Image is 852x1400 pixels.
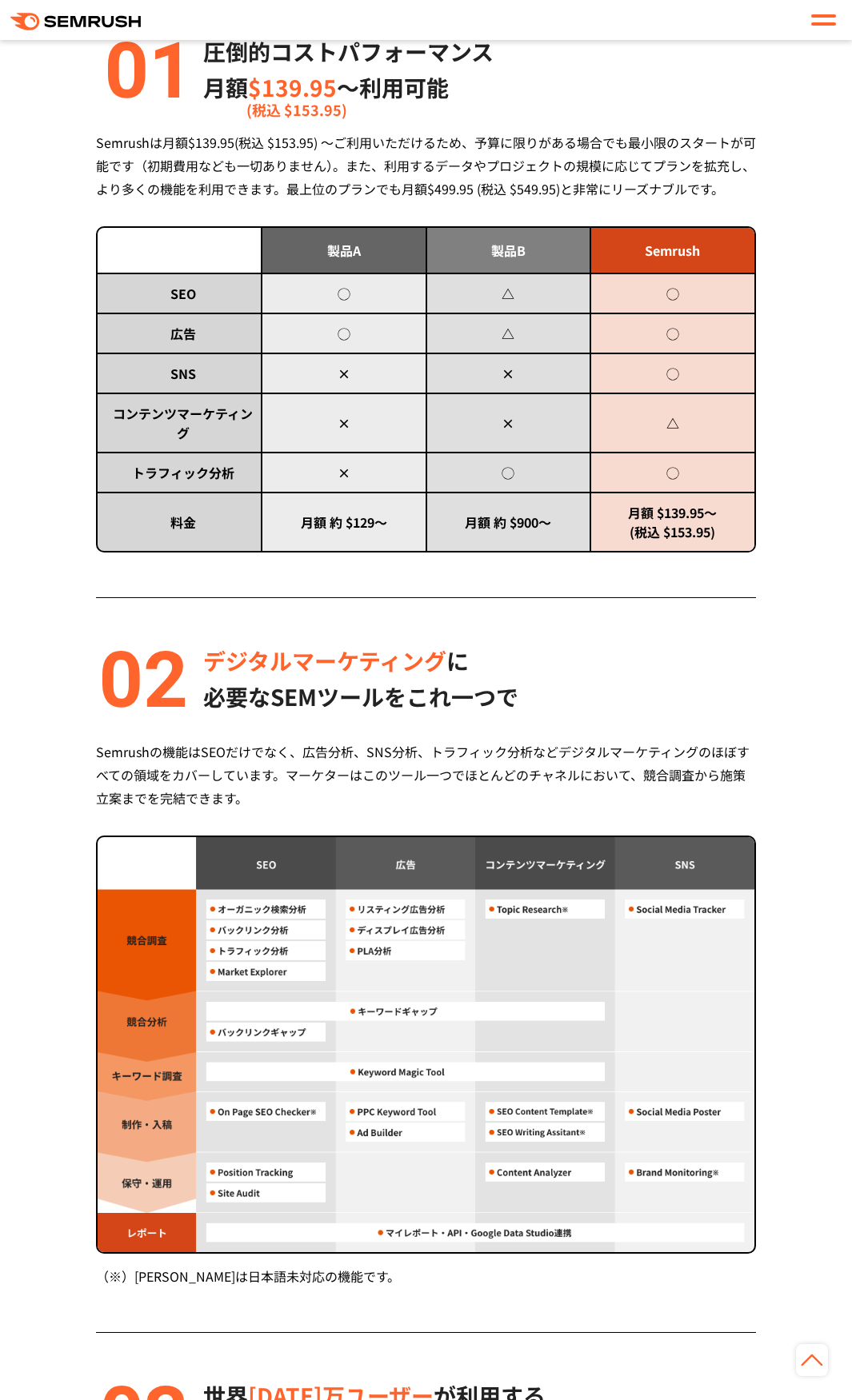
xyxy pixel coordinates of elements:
[96,34,192,106] img: alt
[426,453,590,493] td: ◯
[426,228,590,273] td: 製品B
[262,493,426,551] td: 月額 約 $129～
[96,740,756,810] div: Semrushの機能はSEOだけでなく、広告分析、SNS分析、トラフィック分析などデジタルマーケティングのほぼすべての領域をカバーしています。マーケターはこのツール一つでほとんどのチャネルにおい...
[590,493,754,551] td: 月額 $139.95～ (税込 $153.95)
[590,228,754,273] td: Semrush
[590,453,754,493] td: ◯
[426,493,590,551] td: 月額 約 $900～
[96,643,192,715] img: alt
[262,393,426,453] td: ×
[98,493,262,551] td: 料金
[96,131,756,201] div: Semrushは月額$139.95(税込 $153.95) ～ご利用いただけるため、予算に限りがある場合でも最小限のスタートが可能です（初期費用なども一切ありません）。また、利用するデータやプロ...
[426,393,590,453] td: ×
[262,273,426,313] td: ◯
[98,313,262,353] td: 広告
[96,1266,756,1287] div: （※）[PERSON_NAME]は日本語未対応の機能です。
[203,34,494,70] p: 圧倒的コストパフォーマンス
[426,353,590,393] td: ×
[203,643,518,679] p: に
[590,353,754,393] td: ◯
[246,92,347,128] span: (税込 $153.95)
[262,313,426,353] td: ◯
[248,71,337,103] span: $139.95
[590,313,754,353] td: ◯
[262,228,426,273] td: 製品A
[98,837,754,1252] img: alt
[98,273,262,313] td: SEO
[262,353,426,393] td: ×
[426,313,590,353] td: △
[203,70,494,106] p: 月額 〜利用可能
[203,644,446,676] span: デジタルマーケティング
[590,273,754,313] td: ◯
[98,353,262,393] td: SNS
[98,453,262,493] td: トラフィック分析
[262,453,426,493] td: ×
[203,679,518,715] p: 必要なSEMツールをこれ一つで
[98,393,262,453] td: コンテンツマーケティング
[426,273,590,313] td: △
[590,393,754,453] td: △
